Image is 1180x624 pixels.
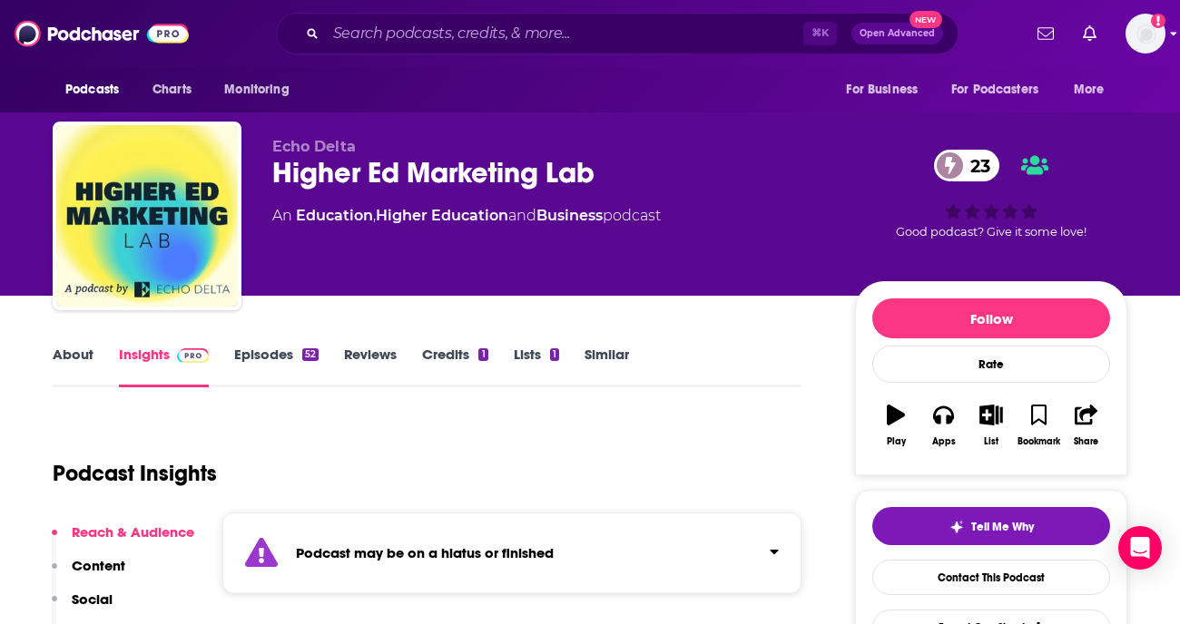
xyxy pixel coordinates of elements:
[222,512,801,593] section: Click to expand status details
[833,73,940,107] button: open menu
[302,348,319,361] div: 52
[984,436,998,447] div: List
[971,520,1034,534] span: Tell Me Why
[1076,18,1104,49] a: Show notifications dropdown
[887,436,906,447] div: Play
[910,11,942,28] span: New
[296,207,373,224] a: Education
[373,207,376,224] span: ,
[422,346,487,387] a: Credits1
[177,348,209,363] img: Podchaser Pro
[72,557,125,574] p: Content
[234,346,319,387] a: Episodes52
[1126,14,1165,54] button: Show profile menu
[1061,73,1127,107] button: open menu
[872,346,1110,383] div: Rate
[846,77,918,102] span: For Business
[211,73,312,107] button: open menu
[224,77,289,102] span: Monitoring
[53,346,93,387] a: About
[376,207,508,224] a: Higher Education
[478,348,487,361] div: 1
[1151,14,1165,28] svg: Add a profile image
[1063,393,1110,458] button: Share
[550,348,559,361] div: 1
[53,460,217,487] h1: Podcast Insights
[276,13,959,54] div: Search podcasts, credits, & more...
[536,207,603,224] a: Business
[1018,436,1060,447] div: Bookmark
[896,225,1087,239] span: Good podcast? Give it some love!
[851,23,943,44] button: Open AdvancedNew
[585,346,629,387] a: Similar
[951,77,1038,102] span: For Podcasters
[514,346,559,387] a: Lists1
[52,523,194,557] button: Reach & Audience
[72,590,113,608] p: Social
[344,346,397,387] a: Reviews
[15,16,189,51] img: Podchaser - Follow, Share and Rate Podcasts
[872,560,1110,595] a: Contact This Podcast
[72,523,194,541] p: Reach & Audience
[803,22,837,45] span: ⌘ K
[326,19,803,48] input: Search podcasts, credits, & more...
[860,29,935,38] span: Open Advanced
[272,138,356,155] span: Echo Delta
[949,520,964,534] img: tell me why sparkle
[508,207,536,224] span: and
[872,393,919,458] button: Play
[53,73,143,107] button: open menu
[1126,14,1165,54] img: User Profile
[1030,18,1061,49] a: Show notifications dropdown
[65,77,119,102] span: Podcasts
[272,205,661,227] div: An podcast
[934,150,999,181] a: 23
[872,507,1110,545] button: tell me why sparkleTell Me Why
[919,393,967,458] button: Apps
[1126,14,1165,54] span: Logged in as daynakeetonpr
[52,590,113,624] button: Social
[296,544,554,561] strong: Podcast may be on a hiatus or finished
[56,125,238,307] img: Higher Ed Marketing Lab
[855,138,1127,250] div: 23Good podcast? Give it some love!
[872,298,1110,338] button: Follow
[152,77,192,102] span: Charts
[52,557,125,590] button: Content
[939,73,1065,107] button: open menu
[1118,526,1162,570] div: Open Intercom Messenger
[932,436,956,447] div: Apps
[952,150,999,181] span: 23
[119,346,209,387] a: InsightsPodchaser Pro
[968,393,1015,458] button: List
[141,73,202,107] a: Charts
[1074,436,1098,447] div: Share
[1015,393,1062,458] button: Bookmark
[1074,77,1105,102] span: More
